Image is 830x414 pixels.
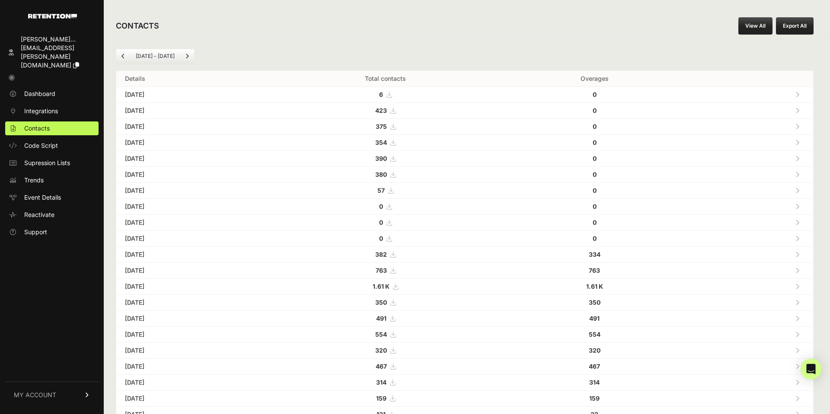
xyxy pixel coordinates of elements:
[375,347,387,354] strong: 320
[5,32,99,72] a: [PERSON_NAME]... [EMAIL_ADDRESS][PERSON_NAME][DOMAIN_NAME]
[376,123,387,130] strong: 375
[379,91,383,98] strong: 6
[5,382,99,408] a: MY ACCOUNT
[375,299,396,306] a: 350
[589,379,600,386] strong: 314
[5,173,99,187] a: Trends
[375,155,396,162] a: 390
[376,395,386,402] strong: 159
[116,199,268,215] td: [DATE]
[375,331,396,338] a: 554
[379,91,392,98] a: 6
[116,231,268,247] td: [DATE]
[5,156,99,170] a: Supression Lists
[375,347,396,354] a: 320
[375,171,387,178] strong: 380
[738,17,773,35] a: View All
[24,228,47,236] span: Support
[130,53,180,60] li: [DATE] - [DATE]
[116,119,268,135] td: [DATE]
[5,225,99,239] a: Support
[24,176,44,185] span: Trends
[5,104,99,118] a: Integrations
[586,283,603,290] strong: 1.61 K
[593,187,597,194] strong: 0
[5,87,99,101] a: Dashboard
[5,208,99,222] a: Reactivate
[116,375,268,391] td: [DATE]
[776,17,814,35] button: Export All
[379,235,383,242] strong: 0
[116,167,268,183] td: [DATE]
[589,299,600,306] strong: 350
[593,171,597,178] strong: 0
[375,251,387,258] strong: 382
[28,14,77,19] img: Retention.com
[116,135,268,151] td: [DATE]
[375,107,396,114] a: 423
[593,123,597,130] strong: 0
[373,283,398,290] a: 1.61 K
[376,379,386,386] strong: 314
[5,139,99,153] a: Code Script
[116,20,159,32] h2: CONTACTS
[376,379,395,386] a: 314
[589,251,600,258] strong: 334
[377,187,393,194] a: 57
[375,155,387,162] strong: 390
[801,359,821,379] div: Open Intercom Messenger
[589,267,600,274] strong: 763
[116,71,268,87] th: Details
[373,283,389,290] strong: 1.61 K
[180,49,194,63] a: Next
[375,331,387,338] strong: 554
[589,395,600,402] strong: 159
[379,219,383,226] strong: 0
[24,193,61,202] span: Event Details
[377,187,385,194] strong: 57
[116,103,268,119] td: [DATE]
[376,315,395,322] a: 491
[116,87,268,103] td: [DATE]
[5,191,99,204] a: Event Details
[593,91,597,98] strong: 0
[376,123,396,130] a: 375
[24,210,54,219] span: Reactivate
[503,71,686,87] th: Overages
[375,139,387,146] strong: 354
[375,139,396,146] a: 354
[593,235,597,242] strong: 0
[589,331,600,338] strong: 554
[589,315,600,322] strong: 491
[376,363,396,370] a: 467
[24,124,50,133] span: Contacts
[116,359,268,375] td: [DATE]
[593,139,597,146] strong: 0
[375,299,387,306] strong: 350
[116,151,268,167] td: [DATE]
[116,343,268,359] td: [DATE]
[116,295,268,311] td: [DATE]
[21,35,95,44] div: [PERSON_NAME]...
[376,315,386,322] strong: 491
[589,347,600,354] strong: 320
[24,89,55,98] span: Dashboard
[116,391,268,407] td: [DATE]
[376,363,387,370] strong: 467
[593,203,597,210] strong: 0
[116,327,268,343] td: [DATE]
[375,251,396,258] a: 382
[593,107,597,114] strong: 0
[375,107,387,114] strong: 423
[375,171,396,178] a: 380
[21,44,74,69] span: [EMAIL_ADDRESS][PERSON_NAME][DOMAIN_NAME]
[116,279,268,295] td: [DATE]
[376,267,396,274] a: 763
[116,49,130,63] a: Previous
[116,311,268,327] td: [DATE]
[589,363,600,370] strong: 467
[24,141,58,150] span: Code Script
[379,203,383,210] strong: 0
[5,121,99,135] a: Contacts
[14,391,56,399] span: MY ACCOUNT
